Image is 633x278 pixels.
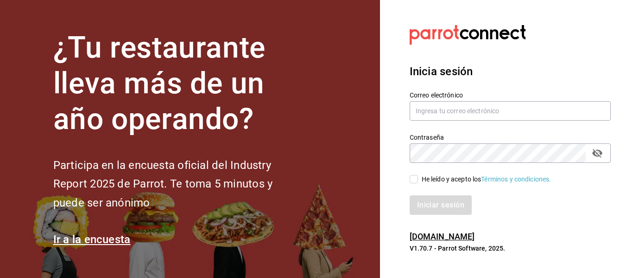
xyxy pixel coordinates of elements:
h1: ¿Tu restaurante lleva más de un año operando? [53,30,304,137]
h3: Inicia sesión [410,63,611,80]
a: Ir a la encuesta [53,233,131,246]
a: Términos y condiciones. [481,175,551,183]
button: passwordField [589,145,605,161]
div: He leído y acepto los [422,175,551,184]
h2: Participa en la encuesta oficial del Industry Report 2025 de Parrot. Te toma 5 minutos y puede se... [53,156,304,213]
label: Contraseña [410,134,611,141]
input: Ingresa tu correo electrónico [410,101,611,121]
label: Correo electrónico [410,92,611,98]
p: V1.70.7 - Parrot Software, 2025. [410,244,611,253]
a: [DOMAIN_NAME] [410,232,475,241]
